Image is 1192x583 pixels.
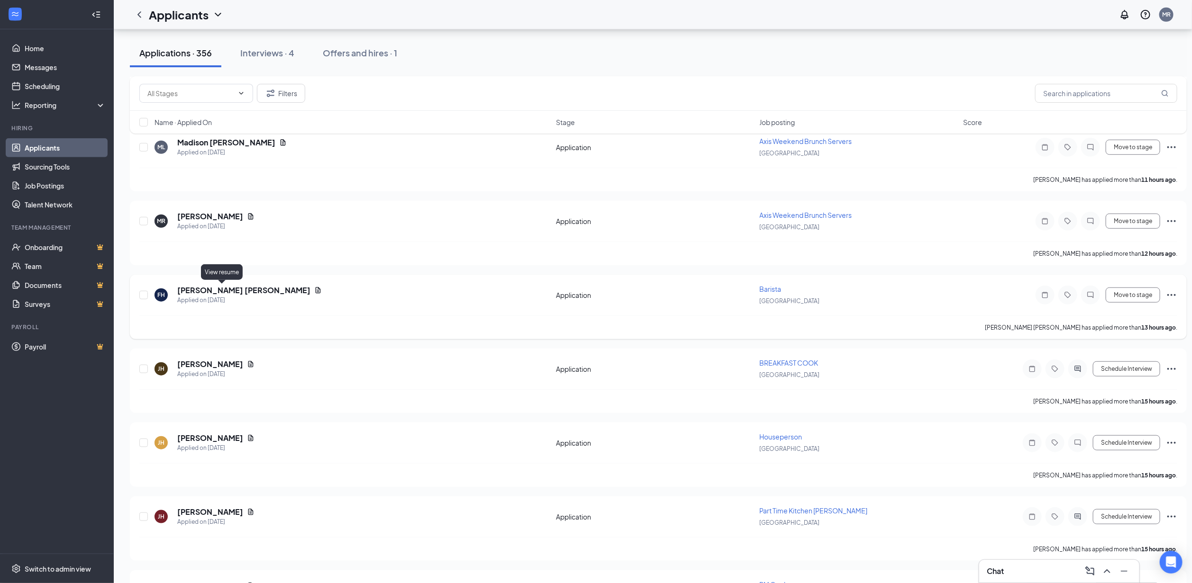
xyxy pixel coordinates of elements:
[11,224,104,232] div: Team Management
[147,88,234,99] input: All Stages
[314,287,322,294] svg: Document
[1161,90,1169,97] svg: MagnifyingGlass
[201,264,243,280] div: View resume
[1119,9,1130,20] svg: Notifications
[10,9,20,19] svg: WorkstreamLogo
[1027,439,1038,447] svg: Note
[1166,511,1177,522] svg: Ellipses
[1033,397,1177,405] p: [PERSON_NAME] has applied more than .
[760,285,782,293] span: Barista
[177,433,243,443] h5: [PERSON_NAME]
[25,195,106,214] a: Talent Network
[1085,217,1096,225] svg: ChatInactive
[177,443,255,453] div: Applied on [DATE]
[139,47,212,59] div: Applications · 356
[25,276,106,295] a: DocumentsCrown
[760,506,868,515] span: Part Time Kitchen [PERSON_NAME]
[177,369,255,379] div: Applied on [DATE]
[25,39,106,58] a: Home
[177,211,243,222] h5: [PERSON_NAME]
[556,143,754,152] div: Application
[25,138,106,157] a: Applicants
[257,84,305,103] button: Filter Filters
[177,148,287,157] div: Applied on [DATE]
[11,124,104,132] div: Hiring
[323,47,397,59] div: Offers and hires · 1
[157,291,165,299] div: FH
[985,323,1177,332] p: [PERSON_NAME] [PERSON_NAME] has applied more than .
[1049,365,1061,373] svg: Tag
[25,295,106,314] a: SurveysCrown
[1166,289,1177,301] svg: Ellipses
[1049,513,1061,520] svg: Tag
[11,564,21,574] svg: Settings
[265,88,276,99] svg: Filter
[1166,437,1177,448] svg: Ellipses
[1084,565,1096,577] svg: ComposeMessage
[1141,324,1176,331] b: 13 hours ago
[556,216,754,226] div: Application
[177,507,243,517] h5: [PERSON_NAME]
[760,117,795,127] span: Job posting
[1141,176,1176,183] b: 11 hours ago
[177,359,243,369] h5: [PERSON_NAME]
[177,222,255,231] div: Applied on [DATE]
[760,150,820,157] span: [GEOGRAPHIC_DATA]
[1140,9,1151,20] svg: QuestionInfo
[1160,551,1183,574] div: Open Intercom Messenger
[134,9,145,20] svg: ChevronLeft
[1106,140,1160,155] button: Move to stage
[760,519,820,526] span: [GEOGRAPHIC_DATA]
[1141,398,1176,405] b: 15 hours ago
[25,100,106,110] div: Reporting
[212,9,224,20] svg: ChevronDown
[1033,545,1177,553] p: [PERSON_NAME] has applied more than .
[11,100,21,110] svg: Analysis
[1033,250,1177,258] p: [PERSON_NAME] has applied more than .
[1027,365,1038,373] svg: Note
[1062,217,1074,225] svg: Tag
[1033,471,1177,479] p: [PERSON_NAME] has applied more than .
[1072,513,1083,520] svg: ActiveChat
[1166,142,1177,153] svg: Ellipses
[91,10,101,19] svg: Collapse
[1093,361,1160,377] button: Schedule Interview
[1117,564,1132,579] button: Minimize
[1039,144,1051,151] svg: Note
[1033,176,1177,184] p: [PERSON_NAME] has applied more than .
[760,297,820,305] span: [GEOGRAPHIC_DATA]
[237,90,245,97] svg: ChevronDown
[177,517,255,527] div: Applied on [DATE]
[556,364,754,374] div: Application
[247,508,255,516] svg: Document
[1093,435,1160,450] button: Schedule Interview
[963,117,982,127] span: Score
[25,564,91,574] div: Switch to admin view
[157,217,165,225] div: MR
[1100,564,1115,579] button: ChevronUp
[1093,509,1160,524] button: Schedule Interview
[247,360,255,368] svg: Document
[1035,84,1177,103] input: Search in applications
[1101,565,1113,577] svg: ChevronUp
[155,117,212,127] span: Name · Applied On
[760,224,820,231] span: [GEOGRAPHIC_DATA]
[556,438,754,448] div: Application
[987,566,1004,576] h3: Chat
[1085,144,1096,151] svg: ChatInactive
[556,290,754,300] div: Application
[25,176,106,195] a: Job Postings
[1072,439,1083,447] svg: ChatInactive
[1166,363,1177,375] svg: Ellipses
[11,323,104,331] div: Payroll
[1085,291,1096,299] svg: ChatInactive
[1106,214,1160,229] button: Move to stage
[556,512,754,521] div: Application
[1039,291,1051,299] svg: Note
[177,285,310,296] h5: [PERSON_NAME] [PERSON_NAME]
[25,157,106,176] a: Sourcing Tools
[760,445,820,452] span: [GEOGRAPHIC_DATA]
[240,47,294,59] div: Interviews · 4
[760,371,820,378] span: [GEOGRAPHIC_DATA]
